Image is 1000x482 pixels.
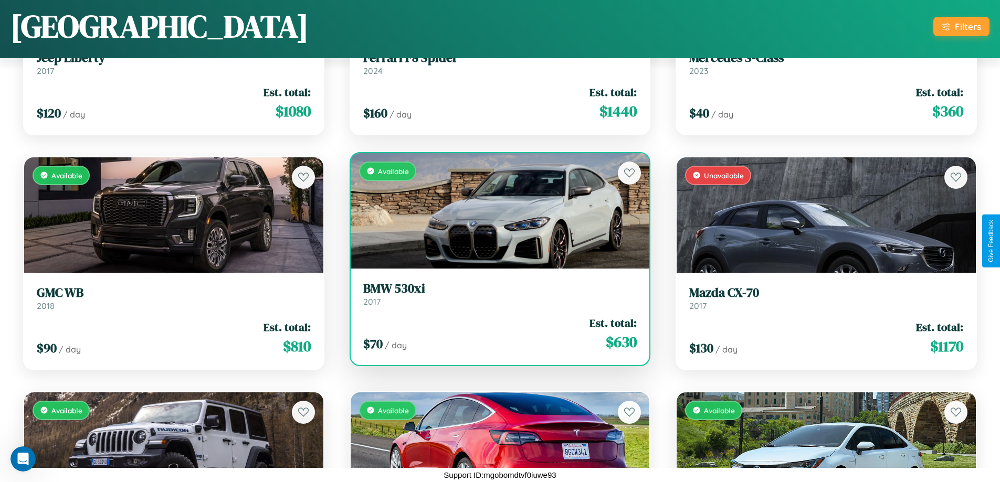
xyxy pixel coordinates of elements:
[10,446,36,472] iframe: Intercom live chat
[689,301,707,311] span: 2017
[932,101,963,122] span: $ 360
[711,109,733,120] span: / day
[283,336,311,357] span: $ 810
[363,50,637,76] a: Ferrari F8 Spider2024
[276,101,311,122] span: $ 1080
[916,84,963,100] span: Est. total:
[916,319,963,335] span: Est. total:
[933,17,990,36] button: Filters
[390,109,412,120] span: / day
[51,406,82,415] span: Available
[378,167,409,176] span: Available
[689,285,963,311] a: Mazda CX-702017
[590,315,637,330] span: Est. total:
[37,50,311,76] a: Jeep Liberty2017
[264,84,311,100] span: Est. total:
[59,344,81,355] span: / day
[930,336,963,357] span: $ 1170
[689,50,963,66] h3: Mercedes S-Class
[704,406,735,415] span: Available
[363,296,381,307] span: 2017
[689,50,963,76] a: Mercedes S-Class2023
[363,281,637,296] h3: BMW 530xi
[363,104,387,122] span: $ 160
[37,66,54,76] span: 2017
[37,50,311,66] h3: Jeep Liberty
[955,21,981,32] div: Filters
[987,220,995,262] div: Give Feedback
[689,104,709,122] span: $ 40
[378,406,409,415] span: Available
[363,50,637,66] h3: Ferrari F8 Spider
[51,171,82,180] span: Available
[689,339,713,357] span: $ 130
[10,5,309,48] h1: [GEOGRAPHIC_DATA]
[704,171,744,180] span: Unavailable
[363,66,383,76] span: 2024
[385,340,407,350] span: / day
[37,285,311,311] a: GMC WB2018
[63,109,85,120] span: / day
[606,331,637,352] span: $ 630
[37,301,55,311] span: 2018
[715,344,738,355] span: / day
[599,101,637,122] span: $ 1440
[37,339,57,357] span: $ 90
[689,285,963,301] h3: Mazda CX-70
[37,285,311,301] h3: GMC WB
[264,319,311,335] span: Est. total:
[363,335,383,352] span: $ 70
[363,281,637,307] a: BMW 530xi2017
[37,104,61,122] span: $ 120
[590,84,637,100] span: Est. total:
[689,66,708,76] span: 2023
[444,468,556,482] p: Support ID: mgobomdtvf0iuwe93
